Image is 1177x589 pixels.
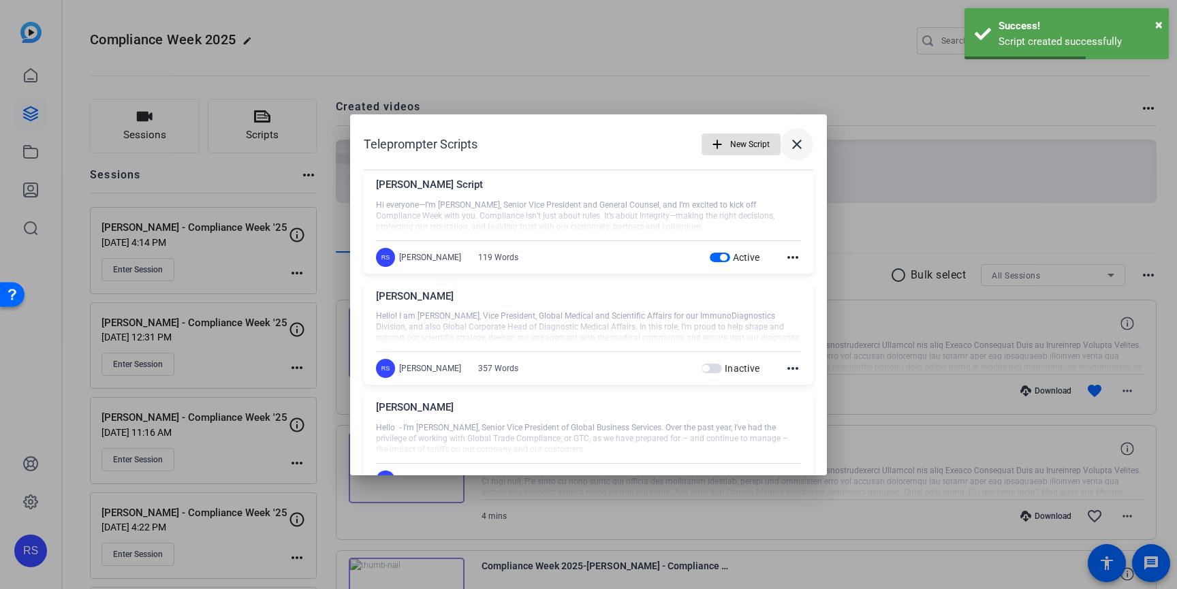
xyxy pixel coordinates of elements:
[1155,14,1163,35] button: Close
[702,133,781,155] button: New Script
[399,475,461,485] div: [PERSON_NAME]
[999,34,1159,50] div: Script created successfully
[785,360,801,377] mat-icon: more_horiz
[785,472,801,488] mat-icon: more_horiz
[364,136,477,153] h1: Teleprompter Scripts
[999,18,1159,34] div: Success!
[789,136,805,153] mat-icon: close
[376,400,801,422] div: [PERSON_NAME]
[785,249,801,266] mat-icon: more_horiz
[478,475,518,485] div: 424 Words
[725,475,759,485] span: Inactive
[376,359,395,378] div: RS
[399,363,461,374] div: [PERSON_NAME]
[478,252,518,263] div: 119 Words
[376,471,395,490] div: RS
[399,252,461,263] div: [PERSON_NAME]
[730,131,770,157] span: New Script
[376,289,801,311] div: [PERSON_NAME]
[1155,16,1163,33] span: ×
[725,363,759,374] span: Inactive
[376,177,801,200] div: [PERSON_NAME] Script
[733,252,760,263] span: Active
[478,363,518,374] div: 357 Words
[376,248,395,267] div: RS
[710,137,725,152] mat-icon: add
